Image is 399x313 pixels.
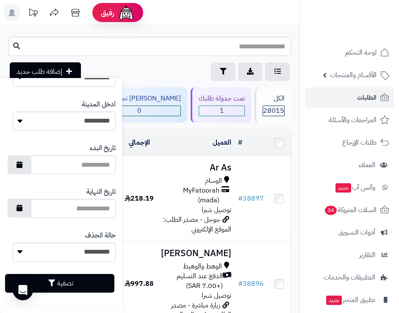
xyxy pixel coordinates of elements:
[238,137,242,148] a: #
[325,294,375,306] span: تطبيق المتجر
[359,249,375,261] span: التقارير
[357,92,377,103] span: الطلبات
[202,291,231,301] span: توصيل شبرا
[199,94,245,103] div: تمت جدولة طلبك
[213,137,231,148] a: العميل
[325,206,337,215] span: 34
[342,137,377,148] span: طلبات الإرجاع
[97,94,181,103] div: [PERSON_NAME] تجهيز طلبك
[324,204,377,216] span: السلات المتروكة
[202,205,231,215] span: توصيل شبرا
[263,106,284,116] span: 28015
[238,279,264,289] a: #38896
[125,279,154,289] span: 997.88
[305,290,394,310] a: تطبيق المتجرجديد
[85,231,116,240] label: حالة الحذف
[88,87,189,123] a: [PERSON_NAME] تجهيز طلبك 0
[125,193,154,204] span: 218.19
[199,106,244,116] span: 1
[82,100,116,109] label: ادخل المدينة
[305,222,394,243] a: أدوات التسويق
[129,137,150,148] a: الإجمالي
[253,87,293,123] a: الكل28015
[189,87,253,123] a: تمت جدولة طلبك 1
[183,262,222,271] span: الوهط والوهيط
[238,279,243,289] span: #
[305,177,394,198] a: وآتس آبجديد
[161,271,223,291] span: الدفع عند التسليم (+7.00 SAR)
[161,163,231,173] h3: Ar As
[86,187,116,197] label: تاريخ النهاية
[205,176,222,186] span: الوسام
[329,114,377,126] span: المراجعات والأسئلة
[305,110,394,130] a: المراجعات والأسئلة
[17,67,62,77] span: إضافة طلب جديد
[335,182,375,193] span: وآتس آب
[13,280,33,300] div: Open Intercom Messenger
[359,159,375,171] span: العملاء
[10,62,81,81] a: إضافة طلب جديد
[238,193,243,204] span: #
[305,87,394,108] a: الطلبات
[90,143,116,153] label: تاريخ البدء
[305,155,394,175] a: العملاء
[345,47,377,59] span: لوحة التحكم
[118,4,135,21] img: ai-face.png
[101,8,114,18] span: رفيق
[335,183,351,193] span: جديد
[163,215,231,235] span: جوجل - مصدر الطلب: الموقع الإلكتروني
[22,4,44,23] a: تحديثات المنصة
[238,193,264,204] a: #38897
[305,267,394,288] a: التطبيقات والخدمات
[305,132,394,153] a: طلبات الإرجاع
[305,42,394,63] a: لوحة التحكم
[98,106,180,116] span: 0
[324,271,375,283] span: التطبيقات والخدمات
[161,186,219,205] span: MyFatoorah (mada)
[305,200,394,220] a: السلات المتروكة34
[305,245,394,265] a: التقارير
[330,69,377,81] span: الأقسام والمنتجات
[263,94,285,103] div: الكل
[326,296,342,305] span: جديد
[338,226,375,238] span: أدوات التسويق
[161,249,231,258] h3: [PERSON_NAME]
[5,274,114,293] button: تصفية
